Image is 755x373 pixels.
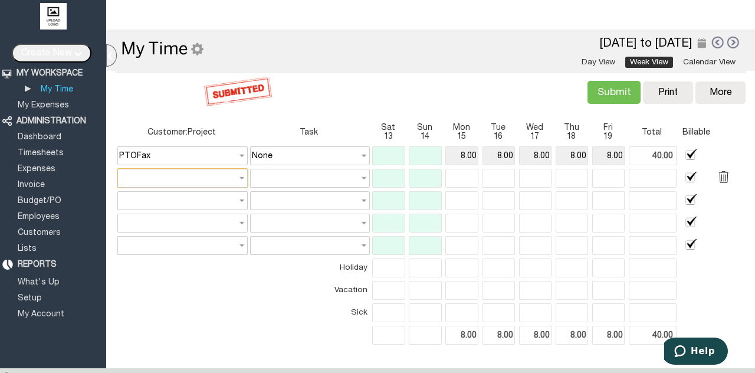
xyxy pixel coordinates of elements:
span: 13 [372,132,404,141]
th: Billable [679,122,713,143]
div: ▶ [25,83,34,94]
span: Mon [445,123,477,132]
th: Task [250,122,367,143]
a: Customers [16,229,63,237]
a: Calendar View [678,57,740,68]
a: My Account [16,310,66,318]
span: 14 [409,132,441,141]
div: More [710,87,732,98]
span: 18 [556,132,587,141]
input: Create New [12,44,91,63]
a: Dashboard [16,133,63,141]
span: 16 [482,132,514,141]
img: SUBMITTEDSTAMP.png [204,77,272,106]
a: Expenses [16,165,57,173]
a: Setup [16,295,44,302]
td: Holiday [250,259,367,277]
a: REPORTS [16,261,58,269]
span: Sun [409,123,441,132]
span: Wed [519,123,551,132]
a: My Expenses [16,102,71,109]
th: Customer:Project [117,122,245,143]
th: Total [629,122,674,143]
td: Sick [250,303,367,322]
input: PTOFax [117,146,248,165]
a: Timesheets [16,149,65,157]
img: MyTimeGear.png [121,40,203,58]
a: Lists [16,245,38,253]
span: 17 [519,132,551,141]
div: Print [649,87,687,98]
div: ADMINISTRATION [17,116,86,126]
div: Hide Menus [106,44,117,67]
td: Vacation [250,281,367,300]
span: 19 [592,132,624,141]
a: Employees [16,213,61,221]
img: garbage.png [718,171,730,183]
iframe: Opens a widget where you can find more information [664,338,728,367]
span: Fri [592,123,624,132]
span: Tue [482,123,514,132]
div: MY WORKSPACE [17,68,83,78]
input: Submit [587,81,641,104]
span: 15 [445,132,477,141]
a: Week View [625,57,673,68]
span: Sat [372,123,404,132]
img: Help [710,6,734,26]
a: What's Up [16,279,61,286]
label: [DATE] to [DATE] [600,38,692,49]
span: Thu [556,123,587,132]
img: upload logo [40,3,67,30]
a: Budget/PO [16,197,63,205]
a: Invoice [16,181,47,189]
a: Day View [577,57,620,68]
a: My Time [39,86,75,93]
